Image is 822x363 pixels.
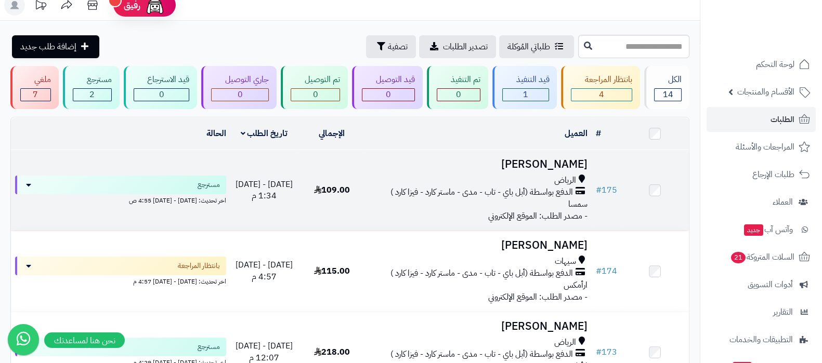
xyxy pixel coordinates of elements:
a: تم التنفيذ 0 [425,66,490,109]
span: التطبيقات والخدمات [729,332,793,347]
span: الأقسام والمنتجات [737,85,794,99]
div: تم التوصيل [291,74,340,86]
a: المراجعات والأسئلة [707,135,816,159]
div: اخر تحديث: [DATE] - [DATE] 4:55 ص [15,194,226,205]
span: العملاء [773,195,793,209]
span: بانتظار المراجعة [178,261,220,271]
a: ملغي 7 [8,66,61,109]
a: طلباتي المُوكلة [499,35,574,58]
a: قيد الاسترجاع 0 [122,66,200,109]
div: تم التنفيذ [437,74,480,86]
h3: [PERSON_NAME] [370,158,587,170]
a: تم التوصيل 0 [279,66,350,109]
div: 7 [21,89,50,101]
span: جديد [744,224,763,236]
a: إضافة طلب جديد [12,35,99,58]
a: العملاء [707,190,816,214]
span: # [596,346,602,358]
div: 0 [134,89,189,101]
span: 2 [89,88,95,101]
span: 7 [33,88,38,101]
span: الرياض [554,174,576,186]
h3: [PERSON_NAME] [370,239,587,251]
span: # [596,184,602,196]
span: [DATE] - [DATE] 1:34 م [236,178,293,203]
span: 0 [313,88,318,101]
span: الدفع بواسطة (أبل باي - تاب - مدى - ماستر كارد - فيزا كارد ) [390,267,573,279]
span: السلات المتروكة [730,250,794,264]
span: مسترجع [198,180,220,190]
span: 218.00 [314,346,350,358]
span: 115.00 [314,265,350,277]
a: الحالة [206,127,226,140]
a: #174 [596,265,617,277]
span: وآتس آب [743,222,793,237]
div: قيد الاسترجاع [134,74,190,86]
div: جاري التوصيل [211,74,269,86]
div: 2 [73,89,111,101]
span: لوحة التحكم [756,57,794,72]
span: 0 [456,88,461,101]
span: الدفع بواسطة (أبل باي - تاب - مدى - ماستر كارد - فيزا كارد ) [390,348,573,360]
td: - مصدر الطلب: الموقع الإلكتروني [366,150,591,231]
span: التقارير [773,305,793,319]
span: ارأمكس [564,279,588,291]
span: [DATE] - [DATE] 4:57 م [236,259,293,283]
a: قيد التوصيل 0 [350,66,425,109]
div: قيد التنفيذ [502,74,550,86]
img: logo-2.png [751,28,812,49]
div: اخر تحديث: [DATE] - [DATE] 4:57 م [15,275,226,286]
div: بانتظار المراجعة [571,74,632,86]
span: طلباتي المُوكلة [507,41,550,53]
span: 14 [663,88,673,101]
span: سيهات [555,256,576,267]
span: الدفع بواسطة (أبل باي - تاب - مدى - ماستر كارد - فيزا كارد ) [390,186,573,198]
span: # [596,265,602,277]
a: جاري التوصيل 0 [199,66,279,109]
span: 109.00 [314,184,350,196]
h3: [PERSON_NAME] [370,320,587,332]
span: 0 [386,88,391,101]
div: 0 [291,89,340,101]
div: 4 [571,89,632,101]
a: قيد التنفيذ 1 [490,66,559,109]
div: الكل [654,74,682,86]
span: 4 [599,88,604,101]
a: العميل [565,127,588,140]
span: إضافة طلب جديد [20,41,76,53]
a: # [596,127,601,140]
a: أدوات التسويق [707,272,816,297]
span: الطلبات [771,112,794,127]
span: سمسا [568,198,588,210]
a: #173 [596,346,617,358]
a: مسترجع 2 [61,66,122,109]
div: مسترجع [73,74,112,86]
a: التطبيقات والخدمات [707,327,816,352]
span: أدوات التسويق [748,277,793,292]
span: تصدير الطلبات [443,41,488,53]
td: - مصدر الطلب: الموقع الإلكتروني [366,231,591,312]
a: التقارير [707,300,816,325]
span: الرياض [554,337,576,348]
span: مسترجع [198,342,220,352]
div: 1 [503,89,549,101]
button: تصفية [366,35,416,58]
a: الإجمالي [319,127,345,140]
a: لوحة التحكم [707,52,816,77]
span: المراجعات والأسئلة [736,140,794,154]
a: تصدير الطلبات [419,35,496,58]
span: 21 [731,252,746,263]
span: 0 [159,88,164,101]
a: #175 [596,184,617,196]
div: 0 [437,89,480,101]
a: الطلبات [707,107,816,132]
a: الكل14 [642,66,691,109]
div: ملغي [20,74,51,86]
span: 0 [238,88,243,101]
div: 0 [212,89,268,101]
div: قيد التوصيل [362,74,415,86]
a: وآتس آبجديد [707,217,816,242]
a: السلات المتروكة21 [707,245,816,270]
a: طلبات الإرجاع [707,162,816,187]
a: تاريخ الطلب [241,127,288,140]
